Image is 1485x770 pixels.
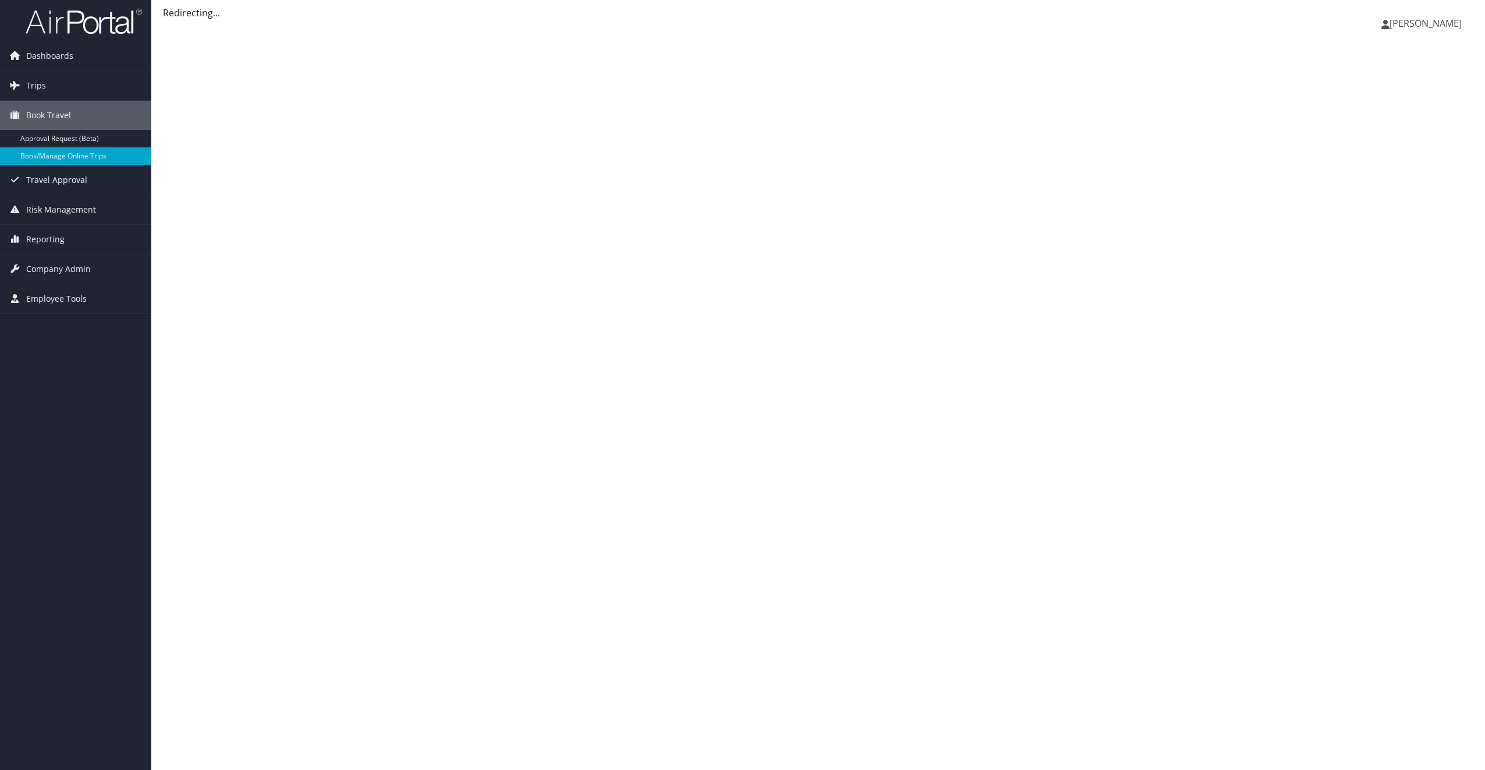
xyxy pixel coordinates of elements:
[26,41,73,70] span: Dashboards
[26,284,87,313] span: Employee Tools
[26,195,96,224] span: Risk Management
[26,255,91,284] span: Company Admin
[26,225,65,254] span: Reporting
[26,165,87,195] span: Travel Approval
[1390,17,1462,30] span: [PERSON_NAME]
[26,101,71,130] span: Book Travel
[1381,6,1473,41] a: [PERSON_NAME]
[26,8,142,35] img: airportal-logo.png
[163,6,1473,20] div: Redirecting...
[26,71,46,100] span: Trips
